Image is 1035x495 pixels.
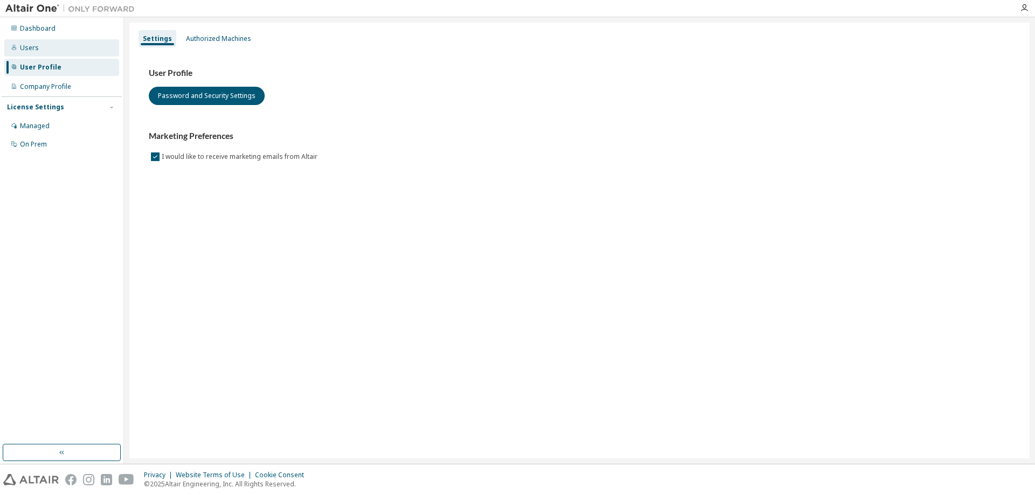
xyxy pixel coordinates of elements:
div: Settings [143,34,172,43]
div: On Prem [20,140,47,149]
h3: User Profile [149,68,1010,79]
div: Authorized Machines [186,34,251,43]
img: linkedin.svg [101,474,112,485]
div: User Profile [20,63,61,72]
h3: Marketing Preferences [149,131,1010,142]
div: Privacy [144,471,176,479]
div: Company Profile [20,82,71,91]
img: instagram.svg [83,474,94,485]
div: Website Terms of Use [176,471,255,479]
img: Altair One [5,3,140,14]
img: youtube.svg [119,474,134,485]
div: Users [20,44,39,52]
div: Dashboard [20,24,56,33]
div: License Settings [7,103,64,111]
img: facebook.svg [65,474,77,485]
label: I would like to receive marketing emails from Altair [162,150,320,163]
p: © 2025 Altair Engineering, Inc. All Rights Reserved. [144,479,310,489]
div: Managed [20,122,50,130]
button: Password and Security Settings [149,87,265,105]
img: altair_logo.svg [3,474,59,485]
div: Cookie Consent [255,471,310,479]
